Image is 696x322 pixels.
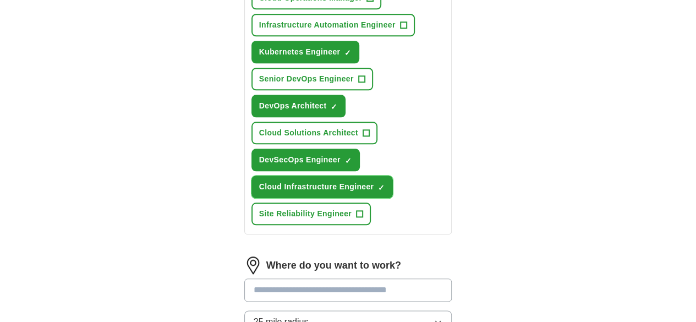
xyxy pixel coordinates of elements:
span: DevOps Architect [259,100,327,112]
span: ✓ [345,156,352,165]
button: Cloud Solutions Architect [251,122,377,144]
span: Cloud Solutions Architect [259,127,358,139]
span: Kubernetes Engineer [259,46,340,58]
span: DevSecOps Engineer [259,154,341,166]
button: Senior DevOps Engineer [251,68,373,90]
button: Infrastructure Automation Engineer [251,14,415,36]
button: Site Reliability Engineer [251,203,371,225]
button: Cloud Infrastructure Engineer✓ [251,176,393,198]
span: Senior DevOps Engineer [259,73,354,85]
button: DevOps Architect✓ [251,95,346,117]
button: DevSecOps Engineer✓ [251,149,360,171]
span: ✓ [331,102,337,111]
label: Where do you want to work? [266,258,401,273]
button: Kubernetes Engineer✓ [251,41,359,63]
span: Infrastructure Automation Engineer [259,19,396,31]
span: ✓ [344,48,351,57]
span: ✓ [378,183,385,192]
span: Cloud Infrastructure Engineer [259,181,374,193]
img: location.png [244,256,262,274]
span: Site Reliability Engineer [259,208,352,220]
